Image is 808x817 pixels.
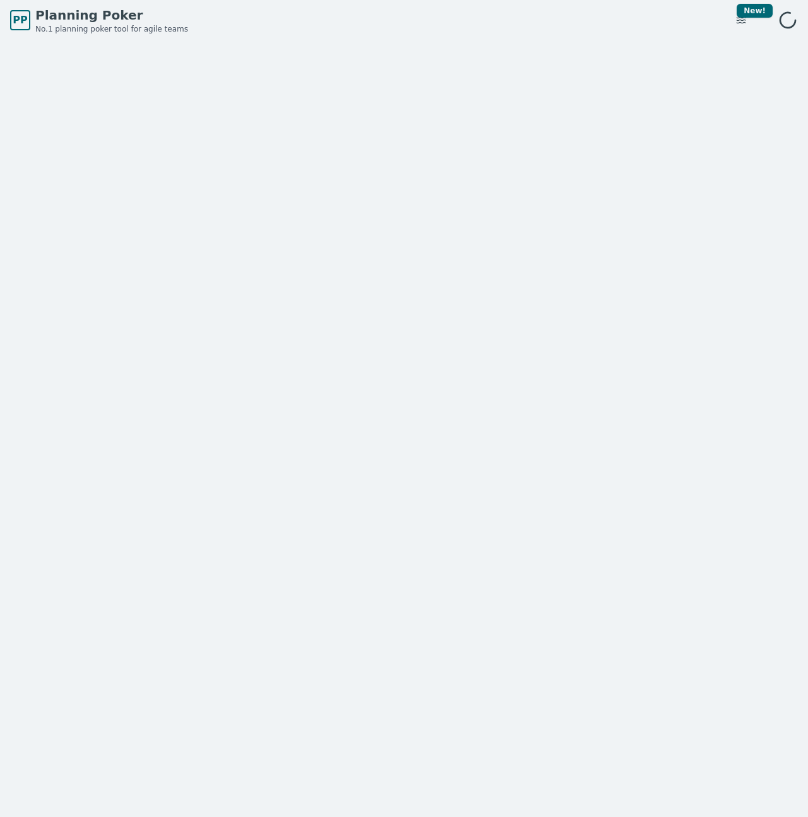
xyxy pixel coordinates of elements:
a: PPPlanning PokerNo.1 planning poker tool for agile teams [10,6,188,34]
button: New! [730,9,752,32]
span: No.1 planning poker tool for agile teams [35,24,188,34]
span: PP [13,13,27,28]
span: Planning Poker [35,6,188,24]
div: New! [737,4,773,18]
